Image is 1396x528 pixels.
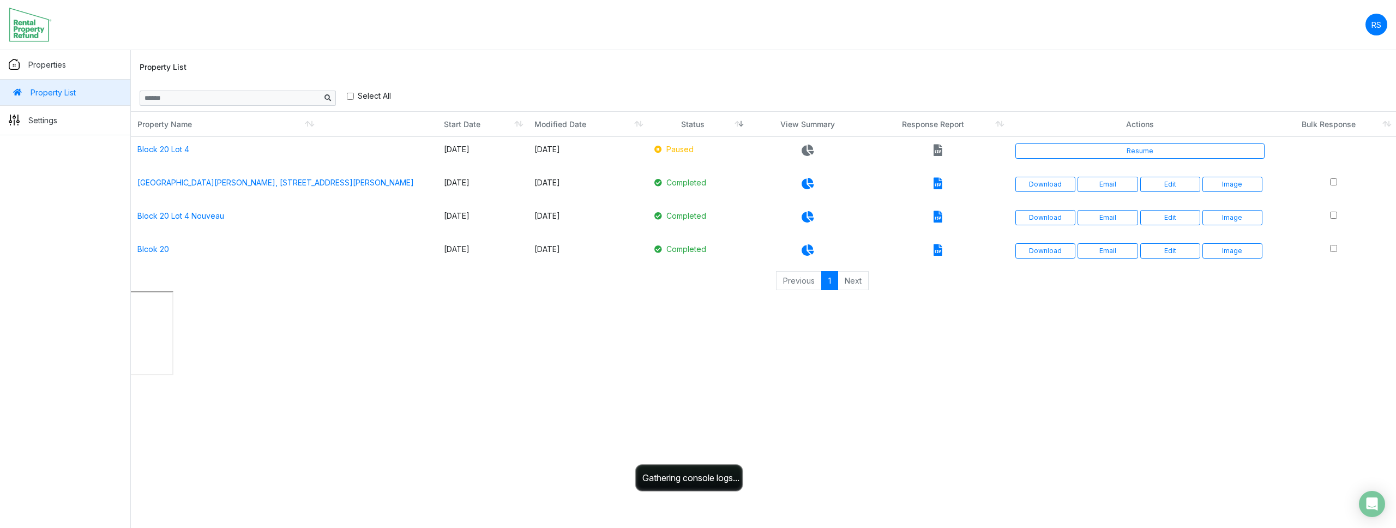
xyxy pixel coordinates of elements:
[1140,177,1200,192] a: Edit
[654,177,742,188] p: Completed
[654,243,742,255] p: Completed
[9,115,20,125] img: sidemenu_settings.png
[140,63,186,72] h6: Property List
[1365,14,1387,35] a: RS
[1009,112,1271,137] th: Actions
[140,91,321,106] input: Sizing example input
[9,7,52,42] img: spp logo
[1015,177,1075,192] a: Download
[748,112,867,137] th: View Summary
[528,112,647,137] th: Modified Date: activate to sort column ascending
[437,170,528,203] td: [DATE]
[1271,112,1396,137] th: Bulk Response: activate to sort column ascending
[1078,177,1138,192] button: Email
[137,178,414,187] a: [GEOGRAPHIC_DATA][PERSON_NAME], [STREET_ADDRESS][PERSON_NAME]
[137,145,189,154] a: Block 20 Lot 4
[654,143,742,155] p: Paused
[1359,491,1385,517] div: Open Intercom Messenger
[1015,210,1075,225] a: Download
[437,137,528,170] td: [DATE]
[437,203,528,237] td: [DATE]
[1015,243,1075,259] a: Download
[867,112,1009,137] th: Response Report: activate to sort column ascending
[1371,19,1381,31] p: RS
[654,210,742,221] p: Completed
[1015,143,1265,159] a: Resume
[528,170,647,203] td: [DATE]
[28,59,66,70] p: Properties
[1078,243,1138,259] button: Email
[1202,243,1262,259] button: Image
[1140,210,1200,225] a: Edit
[137,244,169,254] a: Blcok 20
[1140,243,1200,259] a: Edit
[1078,210,1138,225] button: Email
[9,59,20,70] img: sidemenu_properties.png
[437,112,528,137] th: Start Date: activate to sort column ascending
[528,237,647,270] td: [DATE]
[821,271,838,291] a: 1
[437,237,528,270] td: [DATE]
[28,115,57,126] p: Settings
[528,203,647,237] td: [DATE]
[1202,210,1262,225] button: Image
[1202,177,1262,192] button: Image
[648,112,749,137] th: Status: activate to sort column ascending
[137,211,224,220] a: Block 20 Lot 4 Nouveau
[358,90,391,101] label: Select All
[131,112,437,137] th: Property Name: activate to sort column ascending
[528,137,647,170] td: [DATE]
